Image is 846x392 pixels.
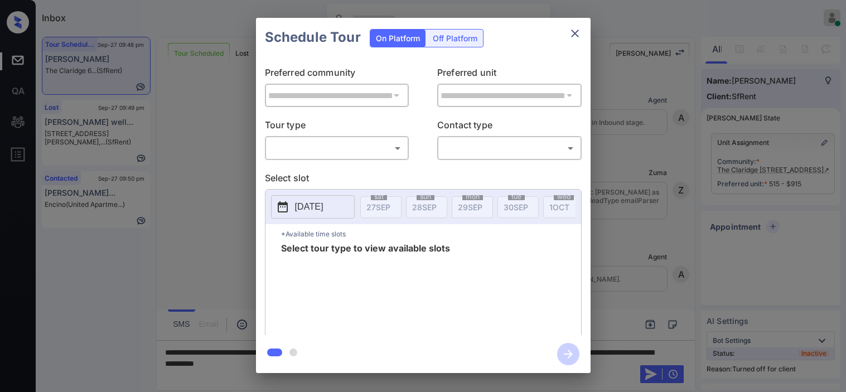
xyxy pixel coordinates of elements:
[271,195,355,219] button: [DATE]
[281,224,581,244] p: *Available time slots
[370,30,426,47] div: On Platform
[265,66,409,84] p: Preferred community
[437,118,582,136] p: Contact type
[427,30,483,47] div: Off Platform
[295,200,323,214] p: [DATE]
[281,244,450,333] span: Select tour type to view available slots
[256,18,370,57] h2: Schedule Tour
[564,22,586,45] button: close
[265,171,582,189] p: Select slot
[265,118,409,136] p: Tour type
[437,66,582,84] p: Preferred unit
